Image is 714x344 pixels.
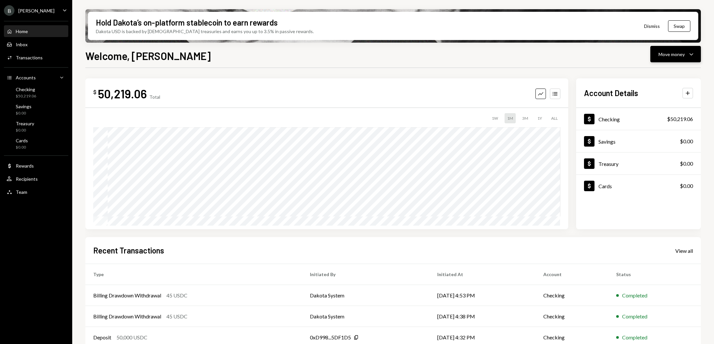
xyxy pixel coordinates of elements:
[302,306,429,327] td: Dakota System
[4,5,14,16] div: B
[93,313,161,320] div: Billing Drawdown Withdrawal
[668,20,690,32] button: Swap
[85,49,211,62] h1: Welcome, [PERSON_NAME]
[16,42,28,47] div: Inbox
[4,102,68,117] a: Savings$0.00
[680,137,693,145] div: $0.00
[4,136,68,152] a: Cards$0.00
[4,119,68,134] a: Treasury$0.00
[429,285,535,306] td: [DATE] 4:53 PM
[680,160,693,168] div: $0.00
[16,189,27,195] div: Team
[680,182,693,190] div: $0.00
[429,264,535,285] th: Initiated At
[535,113,545,123] div: 1Y
[166,313,187,320] div: 45 USDC
[96,17,278,28] div: Hold Dakota’s on-platform stablecoin to earn rewards
[576,152,701,174] a: Treasury$0.00
[576,130,701,152] a: Savings$0.00
[16,93,36,99] div: $50,219.06
[16,111,32,116] div: $0.00
[535,285,609,306] td: Checking
[598,138,616,145] div: Savings
[622,313,647,320] div: Completed
[598,161,618,167] div: Treasury
[584,88,638,98] h2: Account Details
[535,306,609,327] td: Checking
[149,94,160,100] div: Total
[659,51,685,58] div: Move money
[16,138,28,143] div: Cards
[93,292,161,299] div: Billing Drawdown Withdrawal
[535,264,609,285] th: Account
[4,160,68,172] a: Rewards
[93,245,164,256] h2: Recent Transactions
[4,186,68,198] a: Team
[85,264,302,285] th: Type
[576,175,701,197] a: Cards$0.00
[608,264,701,285] th: Status
[302,285,429,306] td: Dakota System
[4,51,68,63] a: Transactions
[16,75,36,80] div: Accounts
[16,87,36,92] div: Checking
[622,334,647,341] div: Completed
[549,113,560,123] div: ALL
[310,334,351,341] div: 0xD998...5DF1D5
[4,25,68,37] a: Home
[98,86,147,101] div: 50,219.06
[16,145,28,150] div: $0.00
[16,128,34,133] div: $0.00
[93,334,111,341] div: Deposit
[16,104,32,109] div: Savings
[576,108,701,130] a: Checking$50,219.06
[16,163,34,169] div: Rewards
[489,113,501,123] div: 1W
[16,55,43,60] div: Transactions
[505,113,516,123] div: 1M
[520,113,531,123] div: 3M
[636,18,668,34] button: Dismiss
[675,248,693,254] div: View all
[598,183,612,189] div: Cards
[16,121,34,126] div: Treasury
[675,247,693,254] a: View all
[622,292,647,299] div: Completed
[16,29,28,34] div: Home
[18,8,54,13] div: [PERSON_NAME]
[4,71,68,83] a: Accounts
[667,115,693,123] div: $50,219.06
[429,306,535,327] td: [DATE] 4:38 PM
[650,46,701,62] button: Move money
[96,28,314,35] div: Dakota USD is backed by [DEMOGRAPHIC_DATA] treasuries and earns you up to 3.5% in passive rewards.
[4,85,68,100] a: Checking$50,219.06
[4,173,68,185] a: Recipients
[302,264,429,285] th: Initiated By
[117,334,147,341] div: 50,000 USDC
[598,116,620,122] div: Checking
[166,292,187,299] div: 45 USDC
[4,38,68,50] a: Inbox
[16,176,38,182] div: Recipients
[93,89,97,95] div: $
